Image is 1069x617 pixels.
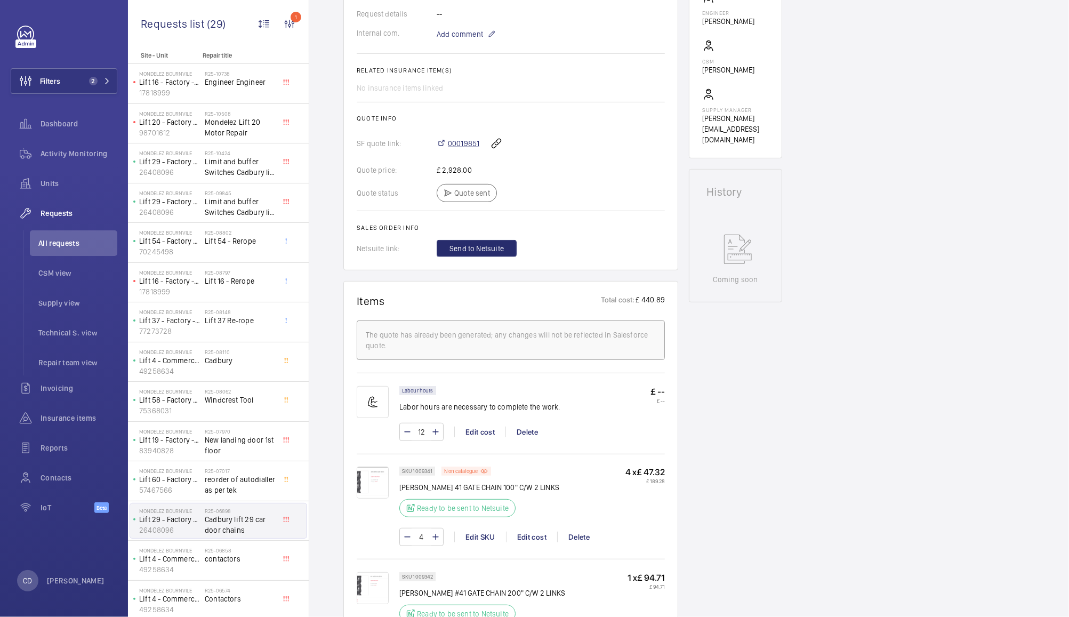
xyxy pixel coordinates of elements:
p: 75368031 [139,405,200,416]
span: Repair team view [38,357,117,368]
p: Mondelez Bournvile [139,70,200,77]
p: [PERSON_NAME] 41 GATE CHAIN 100" C/W 2 LINKS [399,482,559,493]
p: Lift 29 - Factory - [GEOGRAPHIC_DATA] [139,156,200,167]
span: reorder of autodialler as per tek [205,474,275,495]
p: Site - Unit [128,52,198,59]
p: Supply manager [702,107,769,113]
p: 17818999 [139,286,200,297]
p: £ 189.28 [625,478,665,484]
p: Lift 29 - Factory - [GEOGRAPHIC_DATA] [139,514,200,525]
span: Dashboard [41,118,117,129]
p: CD [23,575,32,586]
div: The quote has already been generated; any changes will not be reflected in Salesforce quote. [366,330,656,351]
span: Cadbury lift 29 car door chains [205,514,275,535]
h2: Quote info [357,115,665,122]
span: Requests [41,208,117,219]
span: IoT [41,502,94,513]
span: contactors [205,554,275,564]
span: Lift 54 - Rerope [205,236,275,246]
p: Engineer [702,10,754,16]
span: Add comment [437,29,483,39]
img: C8J0kiWYDMnRsqCUSWLSlA5lDB2n8tp9KjZIQqSmCKmzyxSl.png [357,467,389,499]
p: Lift 60 - Factory - [GEOGRAPHIC_DATA] [139,474,200,485]
p: 70245498 [139,246,200,257]
p: Mondelez Bournvile [139,229,200,236]
span: Insurance items [41,413,117,423]
p: [PERSON_NAME] [702,65,754,75]
p: SKU 1009342 [402,575,433,579]
span: Lift 16 - Rerope [205,276,275,286]
h2: R25-08797 [205,269,275,276]
p: Lift 16 - Factory - L Block [139,77,200,87]
h2: R25-08148 [205,309,275,315]
span: Units [41,178,117,189]
p: Mondelez Bournvile [139,269,200,276]
p: [PERSON_NAME] [702,16,754,27]
p: [PERSON_NAME] [47,575,105,586]
p: Mondelez Bournvile [139,150,200,156]
span: Filters [40,76,60,86]
p: 17818999 [139,87,200,98]
span: Supply view [38,298,117,308]
p: 57467566 [139,485,200,495]
p: Non catalogue [444,469,478,473]
p: [PERSON_NAME] #41 GATE CHAIN 200" C/W 2 LINKS [399,588,565,598]
p: [PERSON_NAME][EMAIL_ADDRESS][DOMAIN_NAME] [702,113,769,145]
h2: Related insurance item(s) [357,67,665,74]
p: 26408096 [139,167,200,178]
span: Contactors [205,594,275,604]
div: Edit cost [506,532,557,542]
p: Lift 54 - Factory - [GEOGRAPHIC_DATA] [139,236,200,246]
p: Mondelez Bournvile [139,508,200,514]
p: Lift 58 - Factory - [GEOGRAPHIC_DATA] [139,395,200,405]
p: £ -- [650,397,665,404]
p: CSM [702,58,754,65]
h2: R25-07017 [205,468,275,474]
h2: R25-06898 [205,508,275,514]
h2: R25-10738 [205,70,275,77]
h2: R25-09845 [205,190,275,196]
p: Lift 4 - Commercial - [GEOGRAPHIC_DATA] [139,554,200,564]
a: 00019851 [437,138,479,149]
p: £ -- [650,386,665,397]
p: Mondelez Bournvile [139,349,200,355]
span: Limit and buffer Switches Cadbury lift 29 [205,156,275,178]
span: Engineer Engineer [205,77,275,87]
div: Edit SKU [454,532,506,542]
span: Send to Netsuite [449,243,504,254]
span: Mondelez Lift 20 Motor Repair [205,117,275,138]
h2: R25-10508 [205,110,275,117]
span: Invoicing [41,383,117,394]
p: Coming soon [713,274,758,285]
h2: R25-06574 [205,587,275,594]
p: Lift 16 - Factory - L Block [139,276,200,286]
p: £ 440.89 [635,294,665,308]
span: Requests list [141,17,207,30]
h2: R25-08110 [205,349,275,355]
h2: Sales order info [357,224,665,231]
p: Mondelez Bournvile [139,587,200,594]
p: Ready to be sent to Netsuite [417,503,509,514]
p: 77273728 [139,326,200,336]
p: Mondelez Bournvile [139,309,200,315]
p: Lift 29 - Factory - [GEOGRAPHIC_DATA] [139,196,200,207]
p: 49258634 [139,564,200,575]
h1: Items [357,294,385,308]
span: Reports [41,443,117,453]
p: Mondelez Bournvile [139,388,200,395]
span: 2 [89,77,98,85]
p: Repair title [203,52,273,59]
span: Activity Monitoring [41,148,117,159]
span: 00019851 [448,138,479,149]
img: dg5lYkqKOUHYZeqVzVJI01d0oogRPNA0zyZhoKy3WbZWfvI7.png [357,572,389,604]
h2: R25-08062 [205,388,275,395]
p: Labor hours are necessary to complete the work. [399,402,560,412]
p: Lift 37 - Factory - V Block [139,315,200,326]
h2: R25-06858 [205,547,275,554]
p: Mondelez Bournvile [139,190,200,196]
p: Mondelez Bournvile [139,468,200,474]
p: Lift 4 - Commercial - [GEOGRAPHIC_DATA] [139,355,200,366]
p: Lift 19 - Factory -Moulding 2 [139,435,200,445]
p: Mondelez Bournvile [139,428,200,435]
button: Send to Netsuite [437,240,517,257]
